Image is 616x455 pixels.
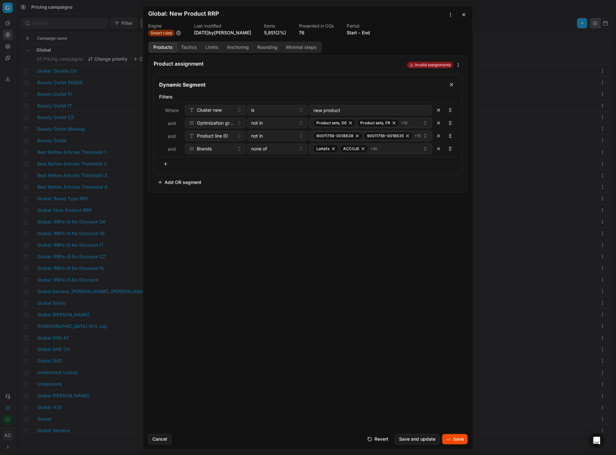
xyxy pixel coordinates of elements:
dt: Items [264,24,286,28]
span: Product line ID [197,133,228,139]
input: Segment [158,79,444,90]
label: Filters [159,94,457,100]
span: not in [252,120,263,126]
button: Rounding [253,43,282,52]
span: 90011756-0018635 [367,133,404,138]
span: Smart rules [148,30,175,36]
a: 5,851(2%) [264,29,286,36]
dt: Period [347,24,370,28]
dt: Last modified [194,24,251,28]
button: Save [442,434,468,444]
span: + 15 [415,133,421,138]
span: 90011756-0018638 [316,133,354,138]
button: Tactics [177,43,201,52]
span: Invalid assignments [407,62,453,68]
span: and [168,120,176,126]
button: Revert [364,434,392,444]
span: not in [252,133,263,139]
dt: Presented in OGs [299,24,334,28]
span: Where [165,107,179,113]
span: and [168,146,176,152]
button: Cancel [148,434,171,444]
span: Lattafa [316,146,330,151]
button: Product sets, DEProduct sets, FR+10 [309,118,432,128]
button: Limits [201,43,223,52]
span: Brands [197,145,212,152]
span: is [252,107,255,113]
span: Product sets, FR [360,120,390,125]
button: Save and update [395,434,440,444]
button: End [362,29,370,36]
button: LattafaACCOJE+30 [309,143,432,154]
span: Cluster new [197,107,222,113]
span: Optimization group [197,120,234,126]
span: and [168,133,176,139]
span: ACCOJE [343,146,359,151]
button: 76 [299,29,304,36]
span: Product sets, DE [316,120,347,125]
button: Add OR segment [154,177,205,187]
div: Product assignment [154,61,406,66]
button: Products [149,43,177,52]
button: Minimal steps [282,43,321,52]
span: - [358,29,361,36]
dt: Engine [148,24,181,28]
button: 90011756-001863890011756-0018635+15 [309,131,432,141]
button: Start [347,29,357,36]
span: + 30 [370,146,377,151]
h2: Global: New Product RRP [148,11,219,16]
button: Anchoring [223,43,253,52]
span: none of [252,145,267,152]
span: + 10 [401,120,408,125]
span: [DATE] by [PERSON_NAME] [194,30,251,35]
